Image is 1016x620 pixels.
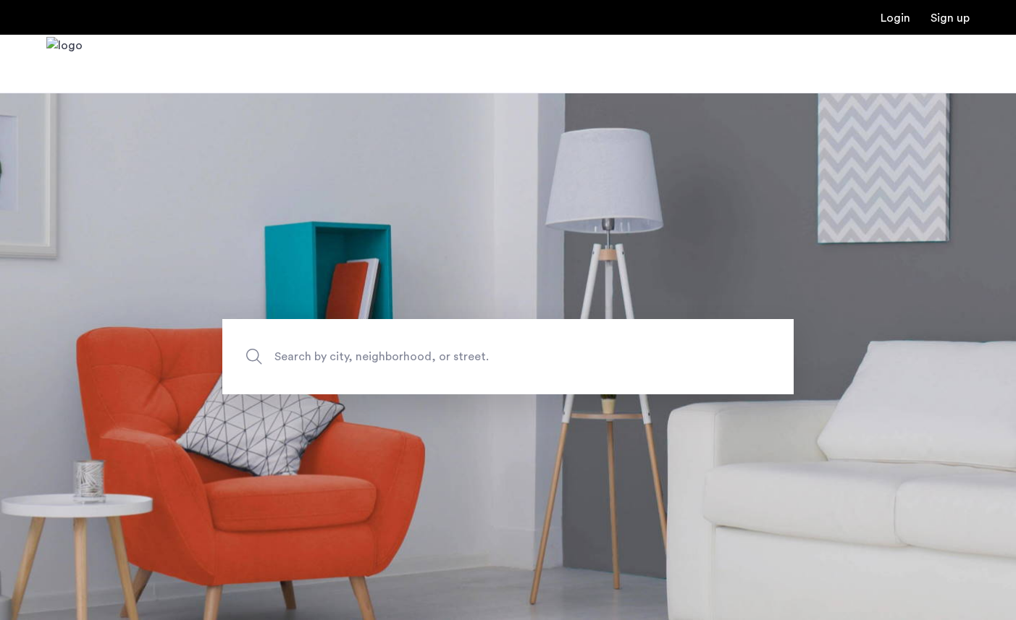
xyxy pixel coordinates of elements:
[222,319,794,394] input: Apartment Search
[46,37,83,91] img: logo
[46,37,83,91] a: Cazamio Logo
[881,12,910,24] a: Login
[931,12,970,24] a: Registration
[274,347,674,366] span: Search by city, neighborhood, or street.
